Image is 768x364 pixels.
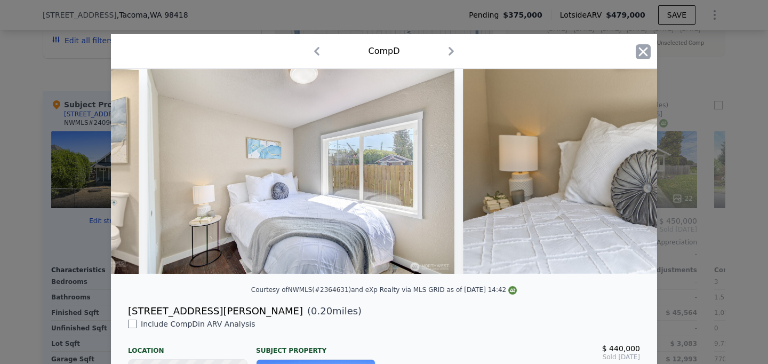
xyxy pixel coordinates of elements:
span: Sold [DATE] [393,353,640,361]
span: $ 440,000 [602,344,640,353]
img: NWMLS Logo [508,286,517,295]
span: Include Comp D in ARV Analysis [137,320,260,328]
div: Subject Property [256,338,375,355]
div: Location [128,338,247,355]
div: Courtesy of NWMLS (#2364631) and eXp Realty via MLS GRID as of [DATE] 14:42 [251,286,517,294]
div: Comp D [368,45,399,58]
span: ( miles) [303,304,362,319]
img: Property Img [147,69,454,274]
div: [STREET_ADDRESS][PERSON_NAME] [128,304,303,319]
span: 0.20 [311,305,332,316]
